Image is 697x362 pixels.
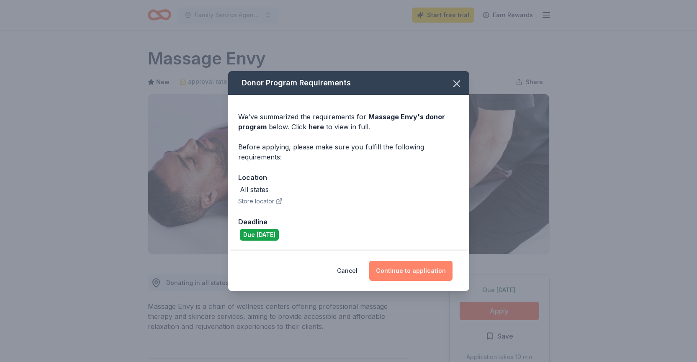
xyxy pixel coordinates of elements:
button: Cancel [337,261,358,281]
div: Location [238,172,459,183]
div: Before applying, please make sure you fulfill the following requirements: [238,142,459,162]
div: All states [240,185,269,195]
div: We've summarized the requirements for below. Click to view in full. [238,112,459,132]
a: here [309,122,324,132]
button: Continue to application [369,261,453,281]
div: Donor Program Requirements [228,71,469,95]
div: Due [DATE] [240,229,279,241]
button: Store locator [238,196,283,206]
div: Deadline [238,216,459,227]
